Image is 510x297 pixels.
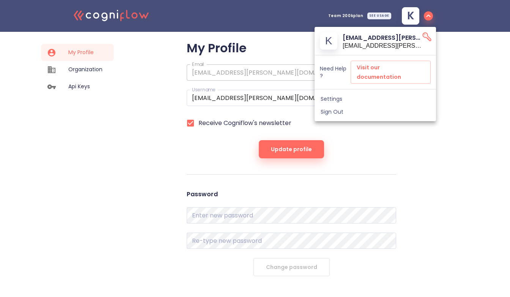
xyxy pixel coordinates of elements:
[343,33,422,42] p: [EMAIL_ADDRESS][PERSON_NAME][DOMAIN_NAME]
[315,92,436,105] a: Settings
[351,61,431,84] a: Visit our documentation
[321,95,430,102] span: Settings
[343,42,422,49] span: [EMAIL_ADDRESS][PERSON_NAME][DOMAIN_NAME]
[315,105,436,118] div: Sign Out
[320,65,351,79] p: Need Help ?
[321,108,430,115] span: Sign Out
[325,36,332,46] span: k
[357,63,425,81] span: Visit our documentation
[315,89,436,121] nav: secondary mailbox folders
